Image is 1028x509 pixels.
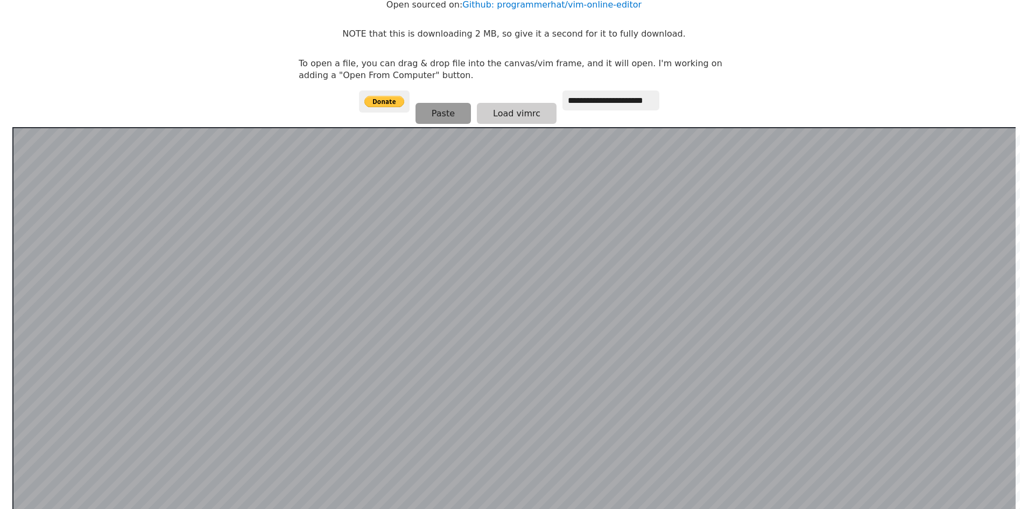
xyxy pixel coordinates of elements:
button: Paste [416,103,471,124]
p: To open a file, you can drag & drop file into the canvas/vim frame, and it will open. I'm working... [299,58,729,82]
p: NOTE that this is downloading 2 MB, so give it a second for it to fully download. [342,28,685,40]
button: Load vimrc [477,103,557,124]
